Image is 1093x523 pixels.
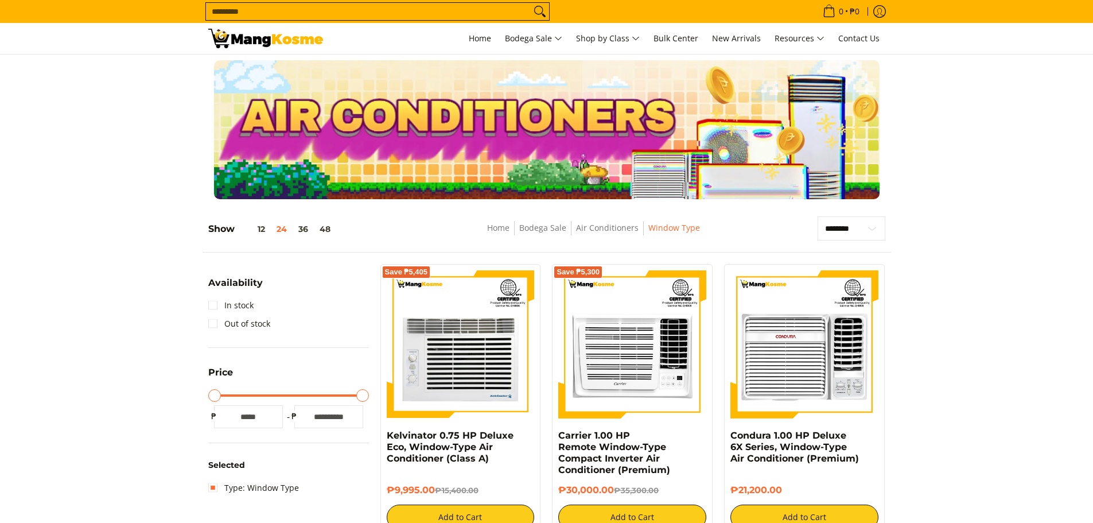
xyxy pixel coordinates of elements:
span: Contact Us [838,33,880,44]
span: 0 [837,7,845,16]
del: ₱15,400.00 [435,486,479,495]
h6: ₱21,200.00 [730,485,878,496]
a: Type: Window Type [208,479,299,497]
img: Condura 1.00 HP Deluxe 6X Series, Window-Type Air Conditioner (Premium) [730,270,878,419]
a: In stock [208,296,254,315]
span: New Arrivals [712,33,761,44]
span: Save ₱5,405 [385,269,428,276]
span: Resources [775,32,824,46]
span: Bodega Sale [505,32,562,46]
a: Out of stock [208,315,270,333]
nav: Main Menu [334,23,885,54]
button: 24 [271,224,293,234]
a: Condura 1.00 HP Deluxe 6X Series, Window-Type Air Conditioner (Premium) [730,430,859,464]
a: Contact Us [833,23,885,54]
a: Kelvinator 0.75 HP Deluxe Eco, Window-Type Air Conditioner (Class A) [387,430,514,464]
span: ₱0 [848,7,861,16]
a: Carrier 1.00 HP Remote Window-Type Compact Inverter Air Conditioner (Premium) [558,430,670,475]
h5: Show [208,223,336,235]
span: • [819,5,863,18]
summary: Open [208,368,233,386]
a: Home [463,23,497,54]
a: Bodega Sale [519,222,566,233]
button: 12 [235,224,271,234]
span: Home [469,33,491,44]
h6: ₱9,995.00 [387,485,535,496]
img: Kelvinator 0.75 HP Deluxe Eco, Window-Type Air Conditioner (Class A) [387,270,535,419]
a: Home [487,222,509,233]
span: Price [208,368,233,377]
a: Bulk Center [648,23,704,54]
a: New Arrivals [706,23,767,54]
img: Bodega Sale Aircon l Mang Kosme: Home Appliances Warehouse Sale Window Type [208,29,323,48]
span: ₱ [289,410,300,422]
button: 48 [314,224,336,234]
a: Air Conditioners [576,222,639,233]
a: Resources [769,23,830,54]
button: Search [531,3,549,20]
summary: Open [208,278,263,296]
span: ₱ [208,410,220,422]
span: Bulk Center [654,33,698,44]
img: Carrier 1.00 HP Remote Window-Type Compact Inverter Air Conditioner (Premium) [558,270,706,419]
a: Bodega Sale [499,23,568,54]
h6: Selected [208,460,369,471]
span: Save ₱5,300 [557,269,600,276]
button: 36 [293,224,314,234]
span: Shop by Class [576,32,640,46]
a: Shop by Class [570,23,645,54]
del: ₱35,300.00 [614,486,659,495]
span: Availability [208,278,263,288]
h6: ₱30,000.00 [558,485,706,496]
span: Window Type [648,221,700,235]
nav: Breadcrumbs [409,221,779,247]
